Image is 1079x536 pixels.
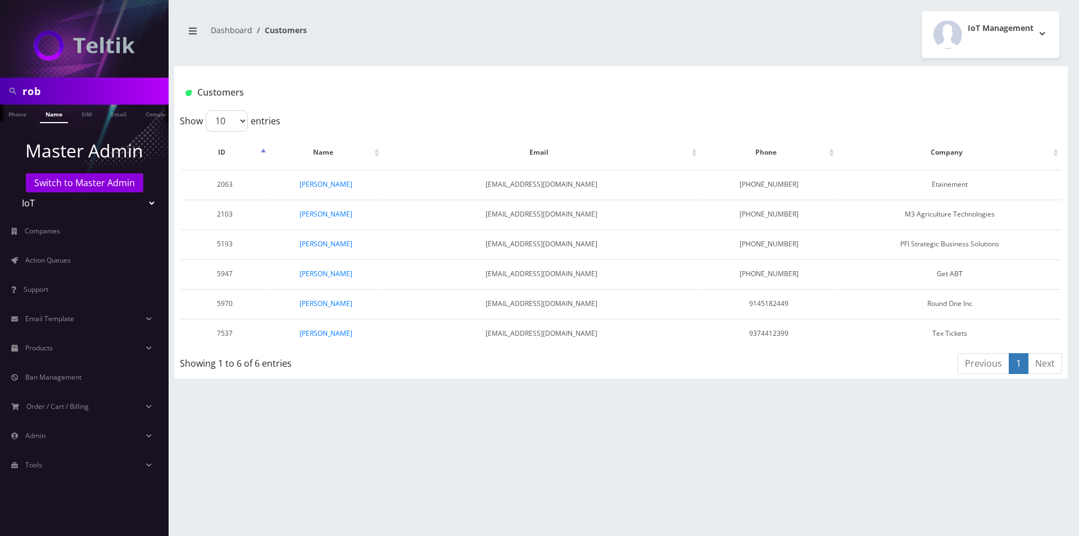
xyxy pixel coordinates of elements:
label: Show entries [180,110,280,132]
td: Etainement [838,170,1061,199]
td: [EMAIL_ADDRESS][DOMAIN_NAME] [383,170,700,199]
td: [EMAIL_ADDRESS][DOMAIN_NAME] [383,289,700,318]
td: [PHONE_NUMBER] [701,259,837,288]
td: M3 Agriculture Technologies [838,200,1061,228]
button: IoT Management [922,11,1059,58]
span: Companies [25,226,60,236]
td: PFI Strategic Business Solutions [838,229,1061,258]
span: Order / Cart / Billing [26,402,89,411]
td: [PHONE_NUMBER] [701,200,837,228]
a: Dashboard [211,25,252,35]
th: Company: activate to sort column ascending [838,136,1061,169]
td: Tex Tickets [838,319,1061,348]
a: [PERSON_NAME] [300,328,352,338]
td: Get ABT [838,259,1061,288]
span: Admin [25,431,46,440]
a: Company [140,105,178,122]
a: [PERSON_NAME] [300,299,352,308]
span: Products [25,343,53,353]
th: ID: activate to sort column descending [181,136,269,169]
input: Search in Company [22,80,166,102]
a: Switch to Master Admin [26,173,143,192]
td: 2103 [181,200,269,228]
a: Next [1028,353,1062,374]
th: Phone: activate to sort column ascending [701,136,837,169]
span: Ban Management [25,372,81,382]
span: Tools [25,460,42,470]
div: Showing 1 to 6 of 6 entries [180,352,539,370]
a: Previous [958,353,1009,374]
nav: breadcrumb [183,19,613,51]
a: Name [40,105,68,123]
span: Email Template [25,314,74,323]
td: 7537 [181,319,269,348]
a: 1 [1009,353,1028,374]
a: [PERSON_NAME] [300,269,352,278]
td: 5970 [181,289,269,318]
li: Customers [252,24,307,36]
a: [PERSON_NAME] [300,179,352,189]
td: 5193 [181,229,269,258]
img: IoT [34,30,135,61]
h1: Customers [185,87,909,98]
td: [EMAIL_ADDRESS][DOMAIN_NAME] [383,200,700,228]
span: Action Queues [25,255,71,265]
h2: IoT Management [968,24,1033,33]
td: [EMAIL_ADDRESS][DOMAIN_NAME] [383,259,700,288]
td: 2063 [181,170,269,199]
td: [PHONE_NUMBER] [701,229,837,258]
td: 9374412399 [701,319,837,348]
td: 5947 [181,259,269,288]
select: Showentries [206,110,248,132]
a: [PERSON_NAME] [300,209,352,219]
a: Phone [3,105,32,122]
a: SIM [76,105,97,122]
span: Support [24,285,48,294]
a: [PERSON_NAME] [300,239,352,249]
th: Email: activate to sort column ascending [383,136,700,169]
td: 9145182449 [701,289,837,318]
td: [EMAIL_ADDRESS][DOMAIN_NAME] [383,229,700,258]
td: [PHONE_NUMBER] [701,170,837,199]
td: [EMAIL_ADDRESS][DOMAIN_NAME] [383,319,700,348]
a: Email [105,105,132,122]
th: Name: activate to sort column ascending [270,136,382,169]
td: Round One Inc [838,289,1061,318]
